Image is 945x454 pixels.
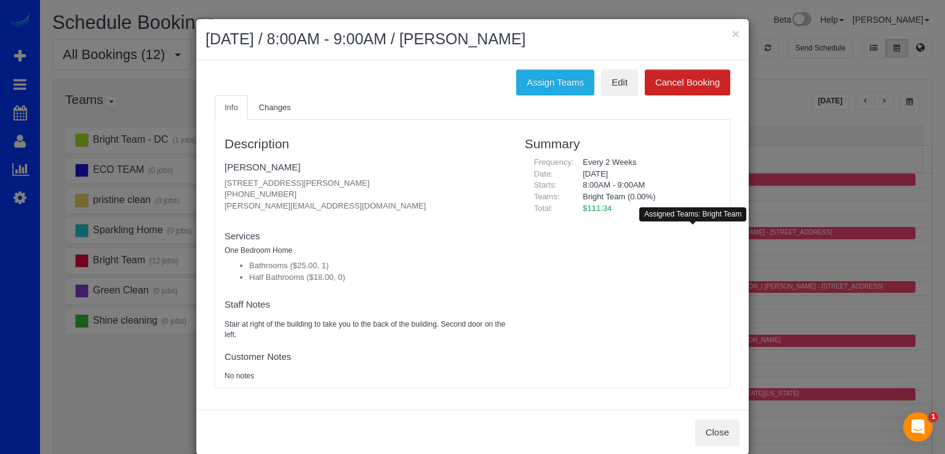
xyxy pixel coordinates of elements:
p: [STREET_ADDRESS][PERSON_NAME] [PHONE_NUMBER] [PERSON_NAME][EMAIL_ADDRESS][DOMAIN_NAME] [225,178,506,212]
a: Changes [249,95,301,121]
h4: Staff Notes [225,300,506,310]
span: Starts: [534,180,557,189]
h5: One Bedroom Home [225,247,506,255]
span: Teams: [534,192,560,201]
div: Every 2 Weeks [573,157,720,169]
span: $111.34 [583,204,612,213]
li: Bathrooms ($25.00, 1) [249,260,506,272]
button: Close [695,420,740,445]
h3: Summary [525,137,720,151]
span: Info [225,103,238,112]
h4: Services [225,231,506,242]
span: Date: [534,169,553,178]
span: 1 [928,412,938,422]
button: Cancel Booking [645,70,730,95]
pre: Stair at right of the building to take you to the back of the building. Second door on the left. [225,319,506,340]
a: Info [215,95,248,121]
a: [PERSON_NAME] [225,162,300,172]
li: Bright Team (0.00%) [583,191,711,203]
iframe: Intercom live chat [903,412,933,442]
span: Frequency: [534,157,574,167]
a: Edit [601,70,638,95]
div: [DATE] [573,169,720,180]
div: Assigned Teams: Bright Team [639,207,746,221]
h4: Customer Notes [225,352,506,362]
button: × [732,27,740,40]
h3: Description [225,137,506,151]
li: Half Bathrooms ($18.00, 0) [249,272,506,284]
div: 8:00AM - 9:00AM [573,180,720,191]
span: Total: [534,204,553,213]
pre: No notes [225,371,506,381]
h2: [DATE] / 8:00AM - 9:00AM / [PERSON_NAME] [205,28,740,50]
span: Changes [259,103,291,112]
button: Assign Teams [516,70,594,95]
